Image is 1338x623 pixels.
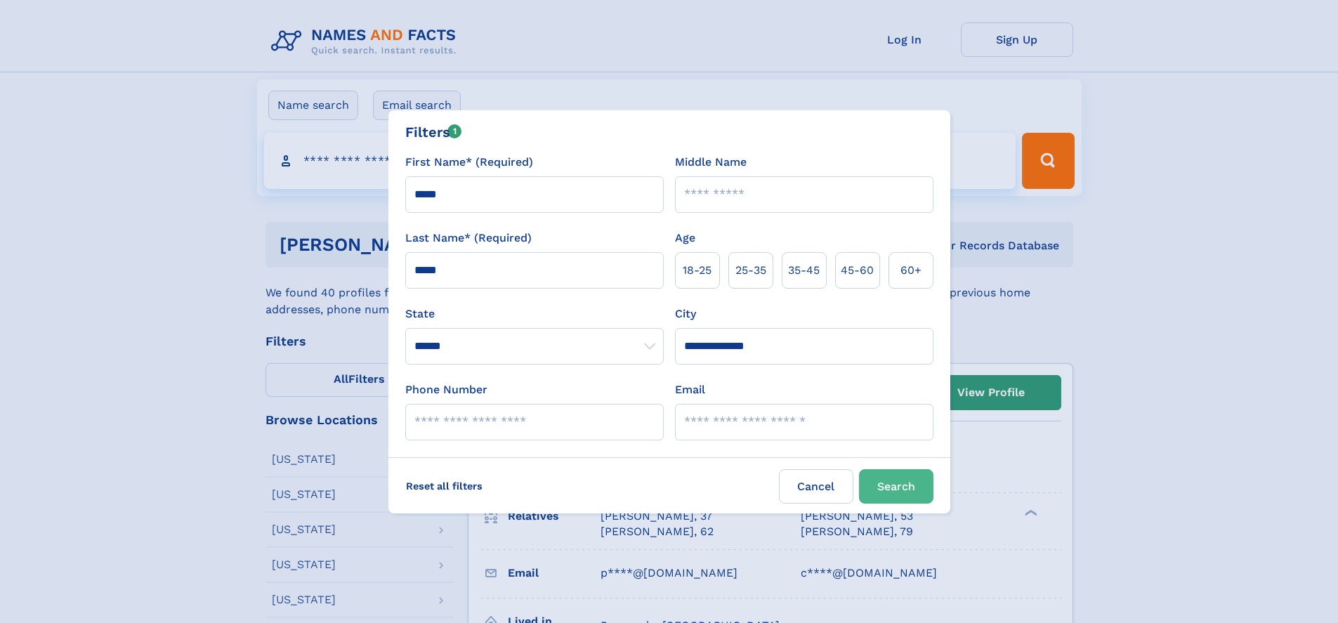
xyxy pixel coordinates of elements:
label: Reset all filters [397,469,492,503]
label: Email [675,381,705,398]
label: State [405,306,664,322]
span: 60+ [900,262,921,279]
label: First Name* (Required) [405,154,533,171]
label: Middle Name [675,154,747,171]
label: Cancel [779,469,853,504]
span: 25‑35 [735,262,766,279]
label: Last Name* (Required) [405,230,532,247]
span: 45‑60 [841,262,874,279]
button: Search [859,469,933,504]
span: 18‑25 [683,262,711,279]
label: Age [675,230,695,247]
label: Phone Number [405,381,487,398]
div: Filters [405,122,462,143]
label: City [675,306,696,322]
span: 35‑45 [788,262,820,279]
